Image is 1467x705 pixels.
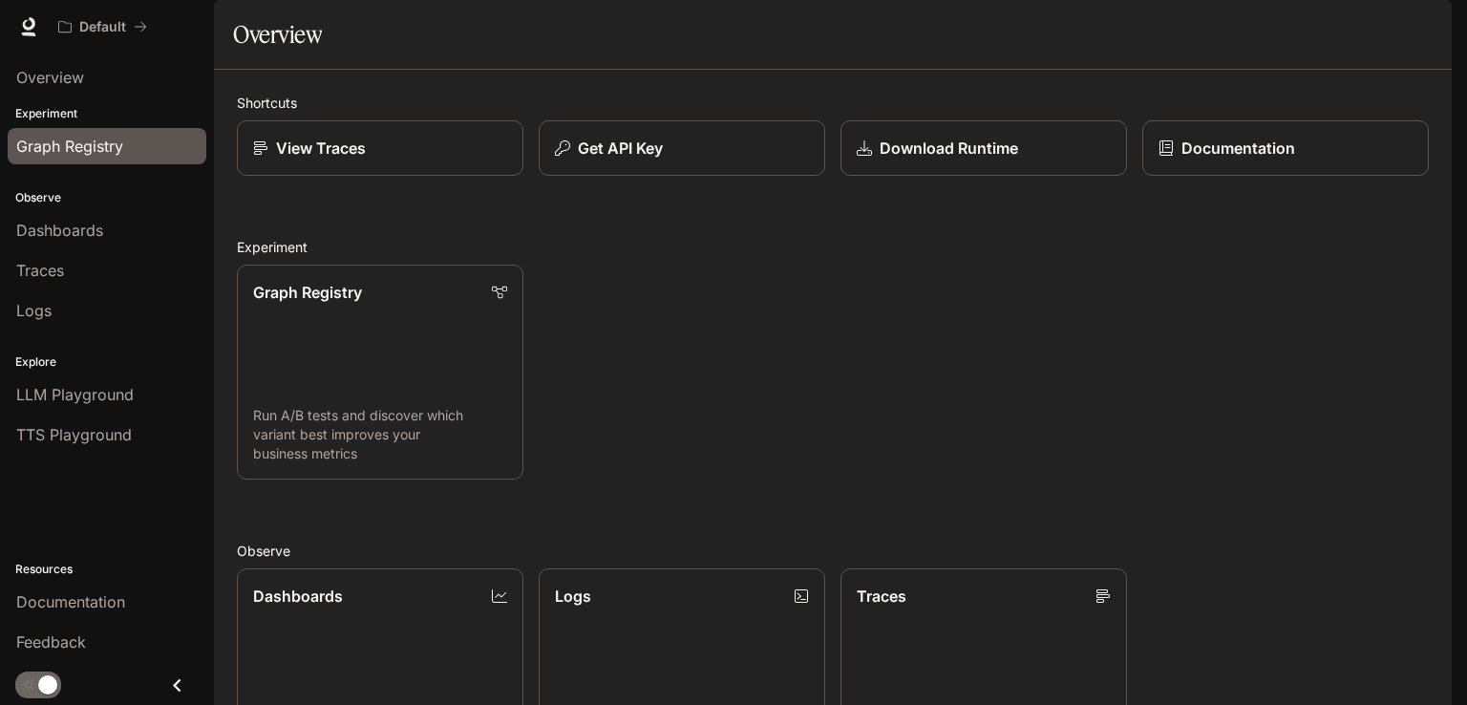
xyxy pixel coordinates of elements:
p: Dashboards [253,585,343,608]
h1: Overview [233,15,322,53]
h2: Shortcuts [237,93,1429,113]
p: Run A/B tests and discover which variant best improves your business metrics [253,406,507,463]
p: Download Runtime [880,137,1018,160]
p: Documentation [1181,137,1295,160]
h2: Observe [237,541,1429,561]
button: All workspaces [50,8,156,46]
p: Graph Registry [253,281,362,304]
a: Download Runtime [840,120,1127,176]
a: View Traces [237,120,523,176]
p: Default [79,19,126,35]
a: Documentation [1142,120,1429,176]
p: Traces [857,585,906,608]
p: Logs [555,585,591,608]
h2: Experiment [237,237,1429,257]
p: View Traces [276,137,366,160]
a: Graph RegistryRun A/B tests and discover which variant best improves your business metrics [237,265,523,480]
p: Get API Key [578,137,663,160]
button: Get API Key [539,120,825,176]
